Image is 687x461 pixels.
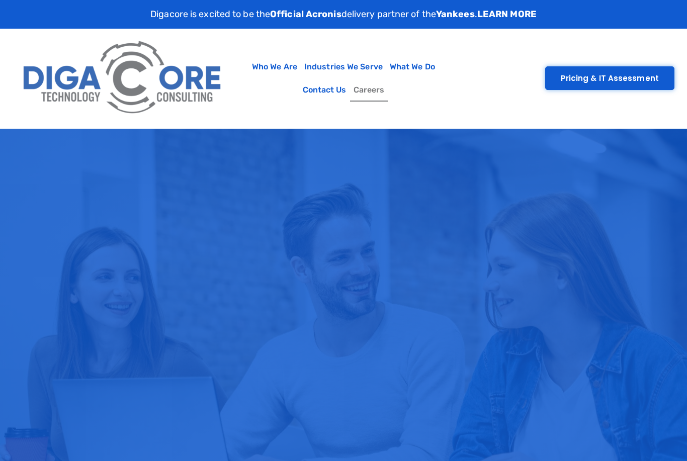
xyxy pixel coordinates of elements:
a: Who We Are [248,55,301,78]
a: Industries We Serve [301,55,386,78]
a: Careers [350,78,388,102]
p: Digacore is excited to be the delivery partner of the . [150,8,537,21]
span: Pricing & IT Assessment [561,74,659,82]
nav: Menu [233,55,454,102]
strong: Official Acronis [270,9,341,20]
a: LEARN MORE [477,9,537,20]
a: Pricing & IT Assessment [545,66,674,90]
a: Contact Us [299,78,350,102]
strong: Yankees [436,9,475,20]
a: What We Do [386,55,439,78]
img: Digacore Logo [18,34,228,123]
